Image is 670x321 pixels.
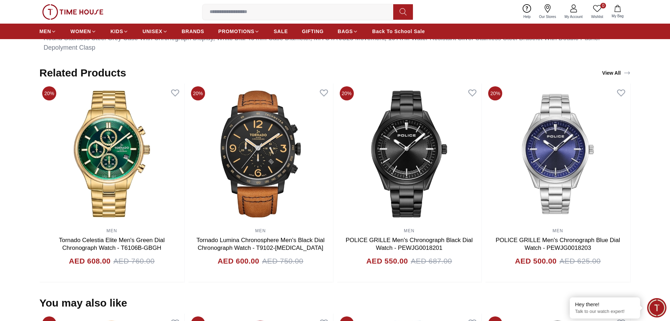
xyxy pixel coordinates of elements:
[496,237,620,251] a: POLICE GRILLE Men's Chronograph Blue Dial Watch - PEWJG0018203
[70,25,96,38] a: WOMEN
[600,3,606,8] span: 0
[340,86,354,100] span: 20%
[262,255,303,267] span: AED 750.00
[39,67,126,79] h2: Related Products
[142,28,162,35] span: UNISEX
[28,42,63,46] div: Domain Overview
[587,3,607,21] a: 0Wishlist
[521,14,534,19] span: Help
[338,25,358,38] a: BAGS
[79,42,116,46] div: Keywords by Traffic
[575,301,635,308] div: Hey there!
[39,25,56,38] a: MEN
[560,255,601,267] span: AED 625.00
[142,25,167,38] a: UNISEX
[42,4,103,20] img: ...
[18,18,77,24] div: Domain: [DOMAIN_NAME]
[20,41,26,47] img: tab_domain_overview_orange.svg
[404,228,414,233] a: MEN
[519,3,535,21] a: Help
[588,14,606,19] span: Wishlist
[601,68,632,78] a: View All
[255,228,266,233] a: MEN
[218,28,255,35] span: PROMOTIONS
[110,25,128,38] a: KIDS
[44,33,626,53] div: Round Stainless Steel Grey Case With Chronograph Display, White Dial 46 mm Case Diameter, MIYOTA ...
[197,237,325,251] a: Tornado Lumina Chronosphere Men's Black Dial Chronograph Watch - T9102-[MEDICAL_DATA]
[191,86,205,100] span: 20%
[39,28,51,35] span: MEN
[609,13,626,19] span: My Bag
[607,4,628,20] button: My Bag
[218,255,259,267] h4: AED 600.00
[107,228,117,233] a: MEN
[113,255,154,267] span: AED 760.00
[647,298,666,317] div: Chat Widget
[575,309,635,315] p: Talk to our watch expert!
[274,28,288,35] span: SALE
[39,297,127,309] h2: You may also like
[69,255,110,267] h4: AED 608.00
[20,11,34,17] div: v 4.0.25
[302,25,324,38] a: GIFTING
[411,255,452,267] span: AED 687.00
[274,25,288,38] a: SALE
[338,28,353,35] span: BAGS
[59,237,165,251] a: Tornado Celestia Elite Men's Green Dial Chronograph Watch - T6106B-GBGH
[39,84,184,224] img: Tornado Celestia Elite Men's Green Dial Chronograph Watch - T6106B-GBGH
[11,11,17,17] img: logo_orange.svg
[372,28,425,35] span: Back To School Sale
[515,255,556,267] h4: AED 500.00
[71,41,77,47] img: tab_keywords_by_traffic_grey.svg
[218,25,260,38] a: PROMOTIONS
[372,25,425,38] a: Back To School Sale
[182,25,204,38] a: BRANDS
[535,3,560,21] a: Our Stores
[366,255,408,267] h4: AED 550.00
[602,69,631,76] div: View All
[337,84,482,224] img: POLICE GRILLE Men's Chronograph Black Dial Watch - PEWJG0018201
[346,237,473,251] a: POLICE GRILLE Men's Chronograph Black Dial Watch - PEWJG0018201
[182,28,204,35] span: BRANDS
[110,28,123,35] span: KIDS
[553,228,563,233] a: MEN
[536,14,559,19] span: Our Stores
[11,18,17,24] img: website_grey.svg
[188,84,333,224] img: Tornado Lumina Chronosphere Men's Black Dial Chronograph Watch - T9102-BLEB
[42,86,56,100] span: 20%
[302,28,324,35] span: GIFTING
[488,86,502,100] span: 20%
[562,14,586,19] span: My Account
[485,84,630,224] img: POLICE GRILLE Men's Chronograph Blue Dial Watch - PEWJG0018203
[70,28,91,35] span: WOMEN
